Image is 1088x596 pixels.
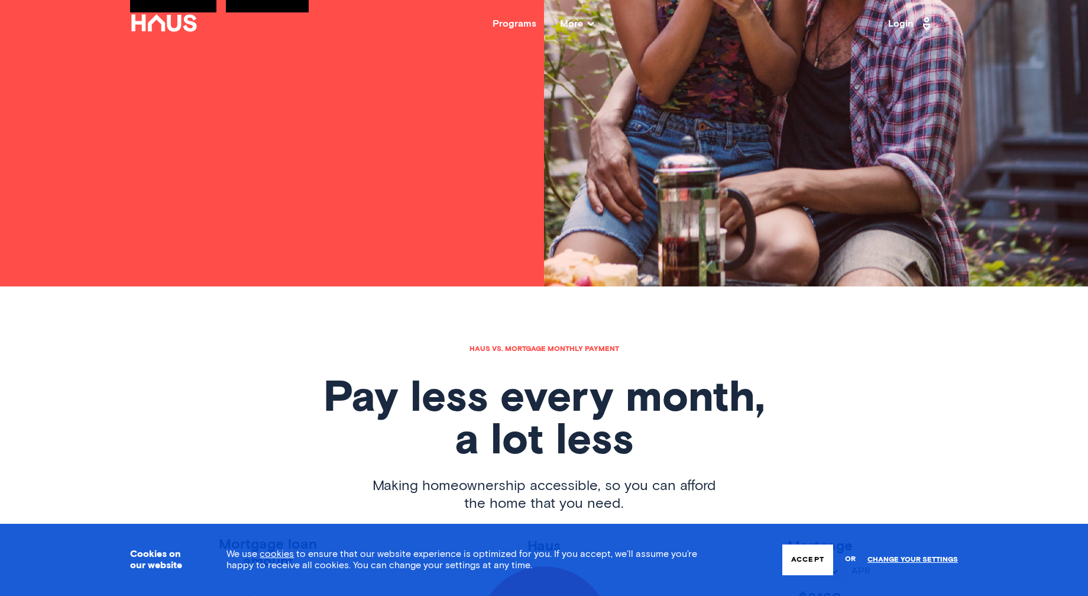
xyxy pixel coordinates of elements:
a: Change your settings [867,556,958,564]
button: Accept [782,545,833,575]
span: Making homeownership accessible, so you can afford the home that you need. [373,477,716,513]
h1: Haus vs. mortgage monthly payment [130,346,958,353]
a: Login [888,14,934,33]
a: cookies [260,549,294,559]
span: More [560,19,594,28]
span: We use to ensure that our website experience is optimized for you. If you accept, we’ll assume yo... [226,549,697,570]
h1: Pay less every month, a lot less [130,378,958,463]
h3: Cookies on our website [130,549,197,571]
span: or [845,549,856,570]
a: Programs [493,19,536,28]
